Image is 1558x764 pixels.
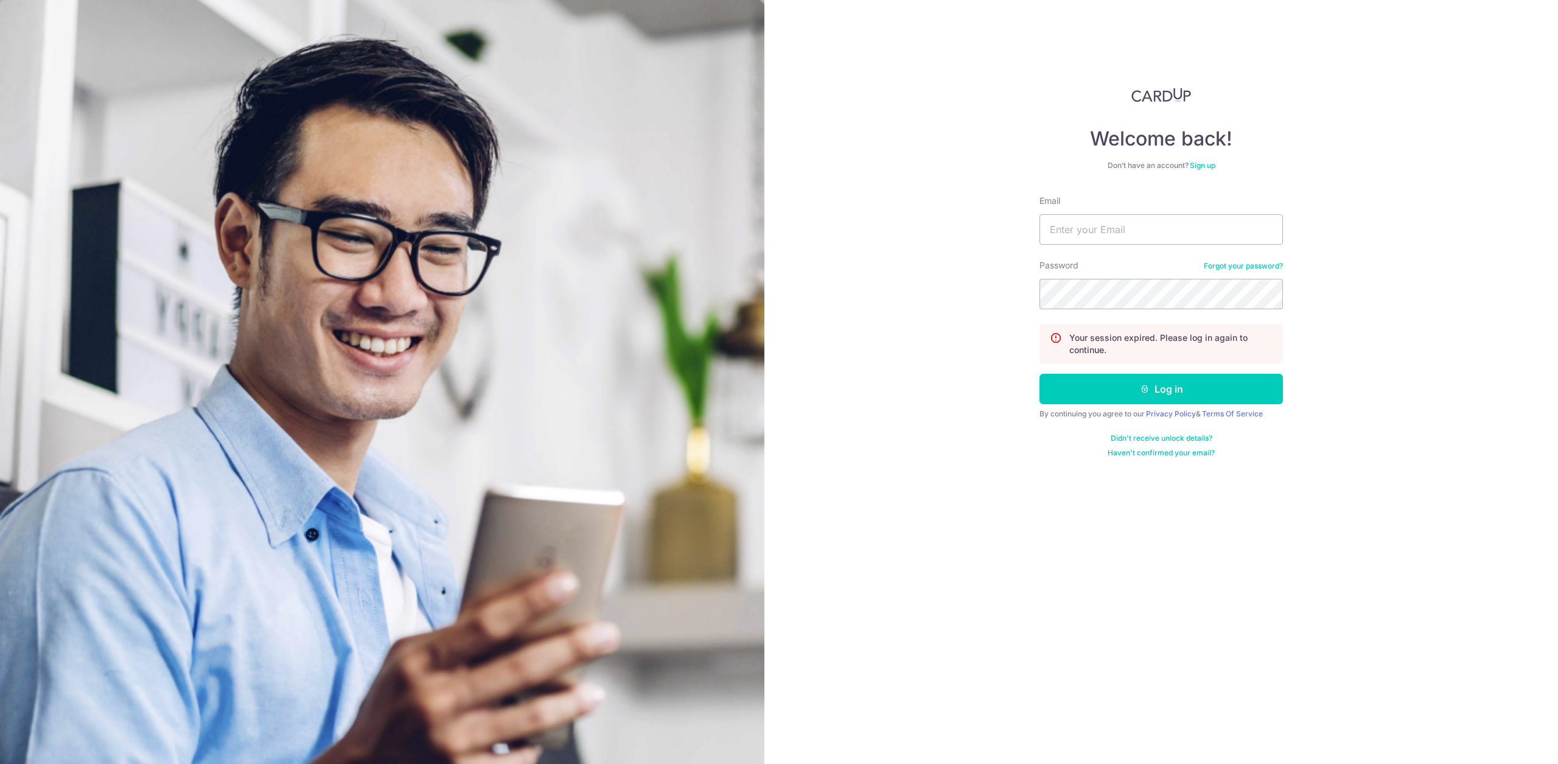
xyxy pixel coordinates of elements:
a: Didn't receive unlock details? [1111,433,1212,443]
div: By continuing you agree to our & [1039,409,1283,419]
a: Sign up [1190,161,1215,170]
label: Password [1039,259,1078,272]
label: Email [1039,195,1060,207]
img: CardUp Logo [1131,88,1191,102]
h4: Welcome back! [1039,127,1283,151]
a: Privacy Policy [1146,409,1196,418]
div: Don’t have an account? [1039,161,1283,170]
a: Haven't confirmed your email? [1108,448,1215,458]
button: Log in [1039,374,1283,404]
p: Your session expired. Please log in again to continue. [1069,332,1273,356]
a: Terms Of Service [1202,409,1263,418]
input: Enter your Email [1039,214,1283,245]
a: Forgot your password? [1204,261,1283,271]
